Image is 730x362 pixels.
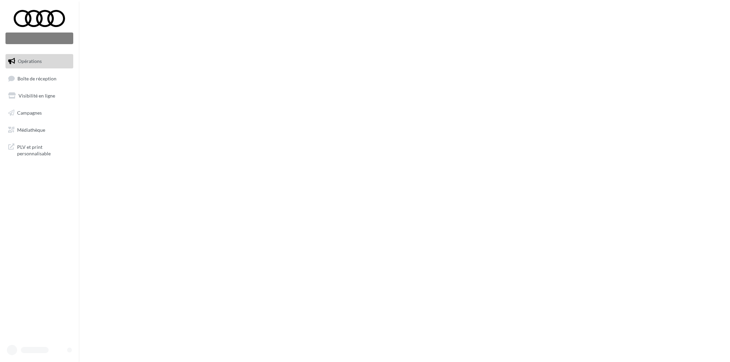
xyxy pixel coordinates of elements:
div: Nouvelle campagne [5,33,73,44]
span: Campagnes [17,110,42,116]
a: Boîte de réception [4,71,75,86]
span: Médiathèque [17,127,45,132]
span: Boîte de réception [17,75,56,81]
a: PLV et print personnalisable [4,140,75,160]
a: Opérations [4,54,75,68]
a: Campagnes [4,106,75,120]
span: Opérations [18,58,42,64]
span: Visibilité en ligne [18,93,55,99]
span: PLV et print personnalisable [17,142,71,157]
a: Médiathèque [4,123,75,137]
a: Visibilité en ligne [4,89,75,103]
